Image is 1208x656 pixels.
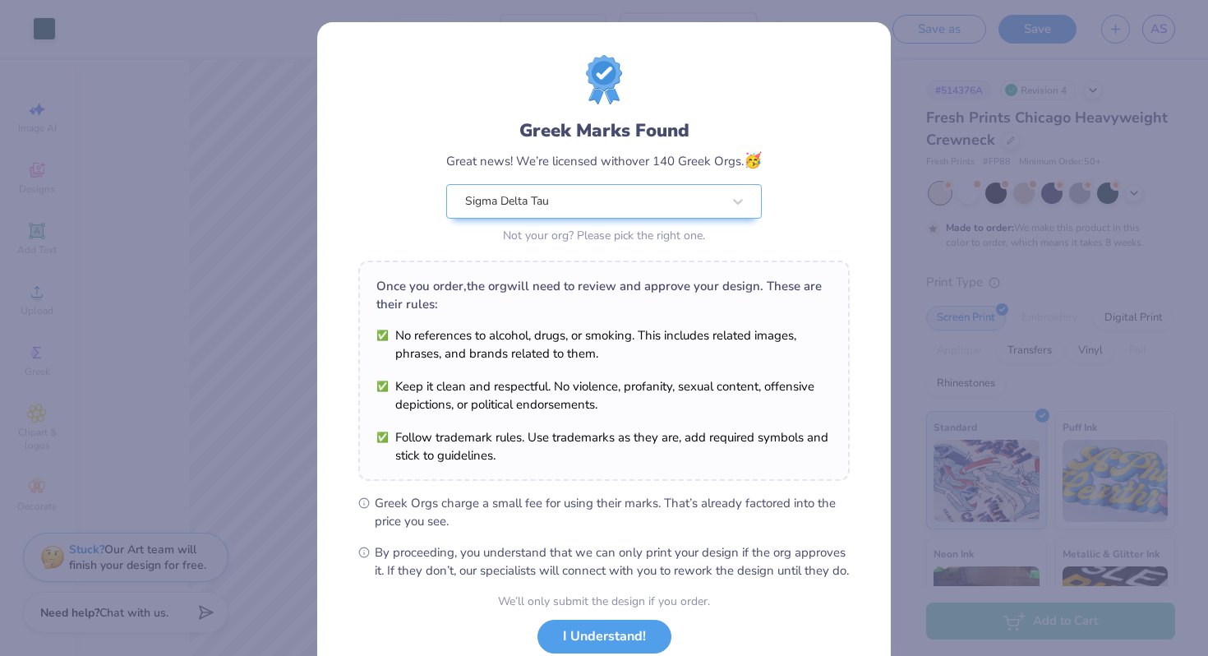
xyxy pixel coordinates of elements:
[446,118,762,144] div: Greek Marks Found
[376,277,832,313] div: Once you order, the org will need to review and approve your design. These are their rules:
[375,494,850,530] span: Greek Orgs charge a small fee for using their marks. That’s already factored into the price you see.
[446,150,762,172] div: Great news! We’re licensed with over 140 Greek Orgs.
[375,543,850,580] span: By proceeding, you understand that we can only print your design if the org approves it. If they ...
[446,227,762,244] div: Not your org? Please pick the right one.
[537,620,671,654] button: I Understand!
[586,55,622,104] img: license-marks-badge.png
[744,150,762,170] span: 🥳
[498,593,710,610] div: We’ll only submit the design if you order.
[376,428,832,464] li: Follow trademark rules. Use trademarks as they are, add required symbols and stick to guidelines.
[376,377,832,413] li: Keep it clean and respectful. No violence, profanity, sexual content, offensive depictions, or po...
[376,326,832,363] li: No references to alcohol, drugs, or smoking. This includes related images, phrases, and brands re...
